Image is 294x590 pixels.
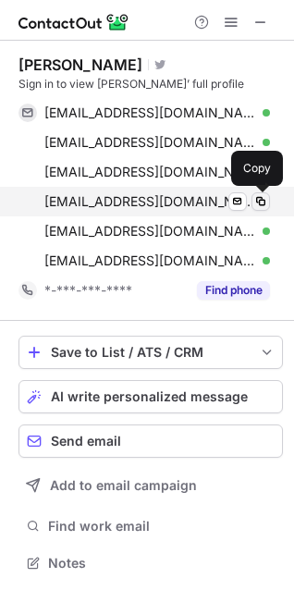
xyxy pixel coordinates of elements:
[18,55,142,74] div: [PERSON_NAME]
[51,345,251,360] div: Save to List / ATS / CRM
[51,434,121,449] span: Send email
[44,104,256,121] span: [EMAIL_ADDRESS][DOMAIN_NAME]
[18,336,283,369] button: save-profile-one-click
[18,550,283,576] button: Notes
[197,281,270,300] button: Reveal Button
[44,252,256,269] span: [EMAIL_ADDRESS][DOMAIN_NAME]
[18,513,283,539] button: Find work email
[50,478,197,493] span: Add to email campaign
[44,164,256,180] span: [EMAIL_ADDRESS][DOMAIN_NAME]
[44,223,256,240] span: [EMAIL_ADDRESS][DOMAIN_NAME]
[18,380,283,413] button: AI write personalized message
[44,193,256,210] span: [EMAIL_ADDRESS][DOMAIN_NAME]
[18,469,283,502] button: Add to email campaign
[18,76,283,92] div: Sign in to view [PERSON_NAME]’ full profile
[48,518,276,535] span: Find work email
[48,555,276,572] span: Notes
[18,11,129,33] img: ContactOut v5.3.10
[44,134,256,151] span: [EMAIL_ADDRESS][DOMAIN_NAME]
[51,389,248,404] span: AI write personalized message
[18,424,283,458] button: Send email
